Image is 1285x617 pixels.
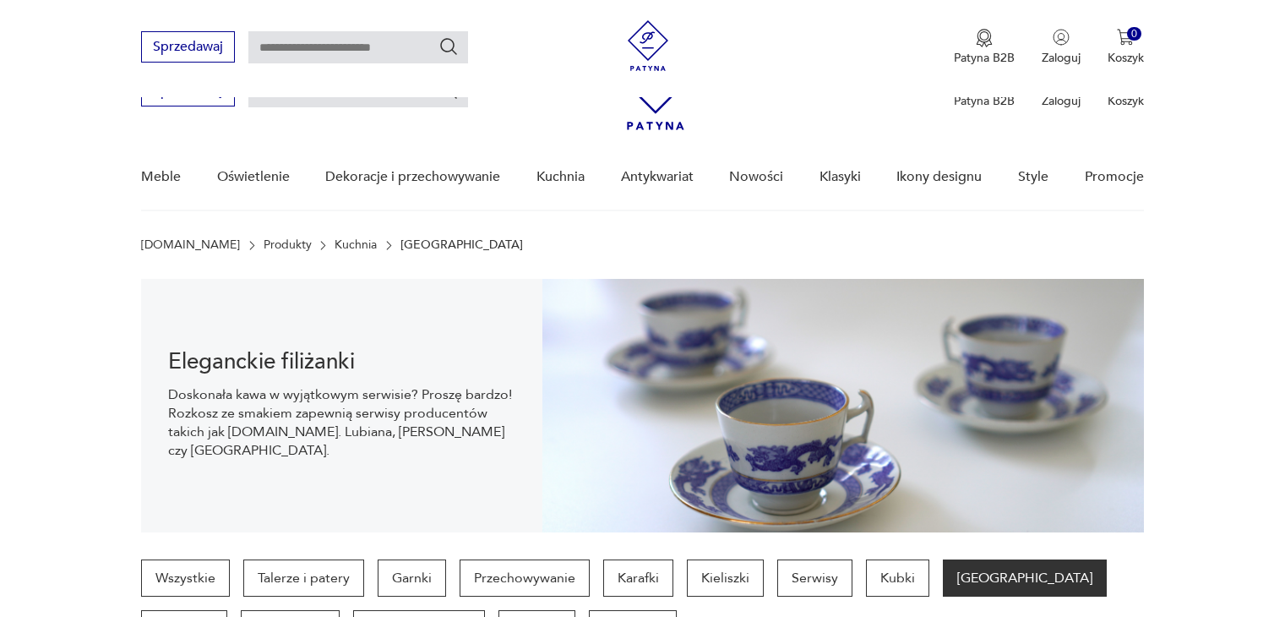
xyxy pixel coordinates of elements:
p: Zaloguj [1042,50,1081,66]
p: Patyna B2B [954,93,1015,109]
p: Koszyk [1108,93,1144,109]
img: Ikona koszyka [1117,29,1134,46]
img: Ikona medalu [976,29,993,47]
a: Oświetlenie [217,145,290,210]
p: Zaloguj [1042,93,1081,109]
a: Talerze i patery [243,560,364,597]
a: Kieliszki [687,560,764,597]
a: Kuchnia [335,238,377,252]
p: Koszyk [1108,50,1144,66]
a: [DOMAIN_NAME] [141,238,240,252]
a: Karafki [603,560,673,597]
a: Promocje [1085,145,1144,210]
a: Produkty [264,238,312,252]
button: 0Koszyk [1108,29,1144,66]
a: Dekoracje i przechowywanie [325,145,500,210]
button: Patyna B2B [954,29,1015,66]
a: Antykwariat [621,145,694,210]
button: Zaloguj [1042,29,1081,66]
h1: Eleganckie filiżanki [168,352,515,372]
a: Meble [141,145,181,210]
a: Serwisy [777,560,852,597]
p: [GEOGRAPHIC_DATA] [400,238,523,252]
a: Kubki [866,560,929,597]
a: Style [1018,145,1048,210]
div: 0 [1127,27,1141,41]
a: Ikona medaluPatyna B2B [954,29,1015,66]
img: Ikonka użytkownika [1053,29,1070,46]
a: Nowości [729,145,783,210]
a: Ikony designu [896,145,982,210]
a: Sprzedawaj [141,42,235,54]
button: Sprzedawaj [141,31,235,63]
p: Patyna B2B [954,50,1015,66]
a: Garnki [378,560,446,597]
a: Klasyki [819,145,861,210]
a: Wszystkie [141,560,230,597]
a: Kuchnia [536,145,585,210]
p: Doskonała kawa w wyjątkowym serwisie? Proszę bardzo! Rozkosz ze smakiem zapewnią serwisy producen... [168,385,515,460]
a: Przechowywanie [460,560,590,597]
img: Patyna - sklep z meblami i dekoracjami vintage [623,20,673,71]
img: 1132479ba2f2d4faba0628093889a7ce.jpg [542,279,1144,532]
button: Szukaj [438,36,459,57]
a: Sprzedawaj [141,86,235,98]
a: [GEOGRAPHIC_DATA] [943,560,1107,597]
